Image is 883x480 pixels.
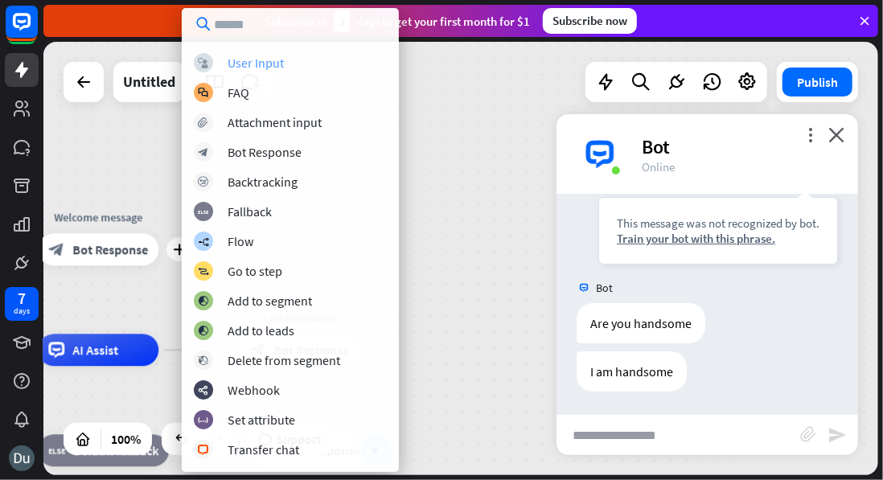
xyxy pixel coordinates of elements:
[228,322,294,338] div: Add to leads
[73,442,158,458] span: Default fallback
[173,244,185,255] i: plus
[228,144,302,160] div: Bot Response
[228,203,272,219] div: Fallback
[199,88,209,98] i: block_faq
[782,68,852,96] button: Publish
[72,241,148,257] span: Bot Response
[228,55,284,71] div: User Input
[800,426,816,442] i: block_attachment
[106,426,146,452] div: 100%
[228,233,253,249] div: Flow
[228,114,322,130] div: Attachment input
[48,241,64,257] i: block_bot_response
[198,236,209,247] i: builder_tree
[123,62,175,102] div: Untitled
[543,8,637,34] div: Subscribe now
[48,442,65,458] i: block_fallback
[198,445,210,455] i: block_livechat
[228,382,280,398] div: Webhook
[72,342,118,358] span: AI Assist
[642,134,839,159] div: Bot
[199,385,209,396] i: webhooks
[199,117,209,128] i: block_attachment
[198,296,209,306] i: block_add_to_segment
[199,177,209,187] i: block_backtracking
[14,306,30,317] div: days
[228,293,312,309] div: Add to segment
[18,291,26,306] div: 7
[199,355,209,366] i: block_delete_from_segment
[199,415,209,425] i: block_set_attribute
[199,207,209,217] i: block_fallback
[596,281,613,295] span: Bot
[228,263,282,279] div: Go to step
[228,84,249,101] div: FAQ
[828,425,847,445] i: send
[617,215,819,231] div: This message was not recognized by bot.
[617,231,819,246] div: Train your bot with this phrase.
[198,326,209,336] i: block_add_to_segment
[828,127,844,142] i: close
[577,351,687,392] div: I am handsome
[198,266,209,277] i: block_goto
[228,352,340,368] div: Delete from segment
[5,287,39,321] a: 7 days
[577,303,705,343] div: Are you handsome
[13,6,61,55] button: Open LiveChat chat widget
[199,147,209,158] i: block_bot_response
[228,441,299,457] div: Transfer chat
[199,58,209,68] i: block_user_input
[228,412,295,428] div: Set attribute
[803,127,818,142] i: more_vert
[642,159,839,174] div: Online
[26,209,170,225] div: Welcome message
[228,174,298,190] div: Backtracking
